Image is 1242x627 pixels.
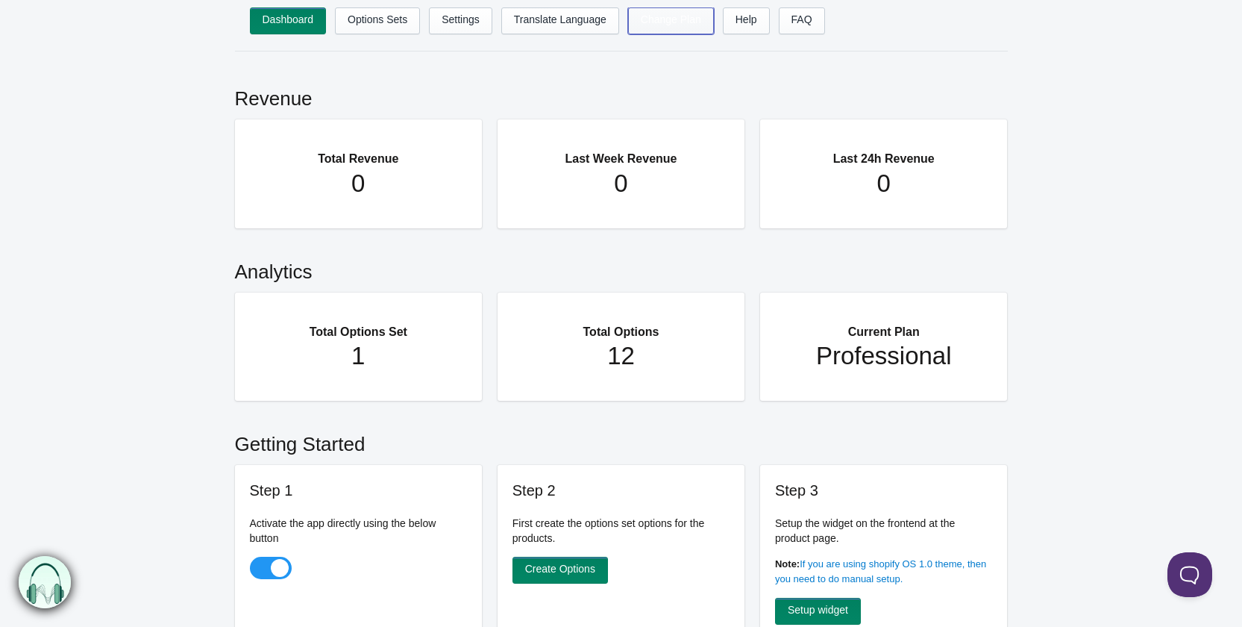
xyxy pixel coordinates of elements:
h3: Step 1 [250,480,468,501]
h1: 12 [527,341,715,371]
h1: 1 [265,341,453,371]
h3: Step 3 [775,480,993,501]
h2: Revenue [235,70,1008,119]
a: If you are using shopify OS 1.0 theme, then you need to do manual setup. [775,558,986,584]
h2: Getting Started [235,416,1008,465]
a: Translate Language [501,7,619,34]
h2: Last 24h Revenue [790,134,978,169]
h2: Analytics [235,243,1008,293]
h2: Current Plan [790,308,978,342]
h1: 0 [527,169,715,199]
h1: Professional [790,341,978,371]
a: Options Sets [335,7,420,34]
p: Activate the app directly using the below button [250,516,468,546]
a: Settings [429,7,492,34]
h3: Step 2 [512,480,730,501]
b: Note: [775,558,800,570]
a: Setup widget [775,598,861,625]
h1: 0 [790,169,978,199]
h2: Total Options [527,308,715,342]
h2: Total Options Set [265,308,453,342]
a: Dashboard [250,7,327,34]
p: First create the options set options for the products. [512,516,730,546]
h2: Total Revenue [265,134,453,169]
img: bxm.png [19,556,71,608]
a: Change Plan [628,7,714,34]
p: Setup the widget on the frontend at the product page. [775,516,993,546]
a: Help [723,7,770,34]
iframe: Toggle Customer Support [1167,552,1212,597]
h1: 0 [265,169,453,199]
h2: Last Week Revenue [527,134,715,169]
a: Create Options [512,557,608,584]
a: FAQ [779,7,825,34]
